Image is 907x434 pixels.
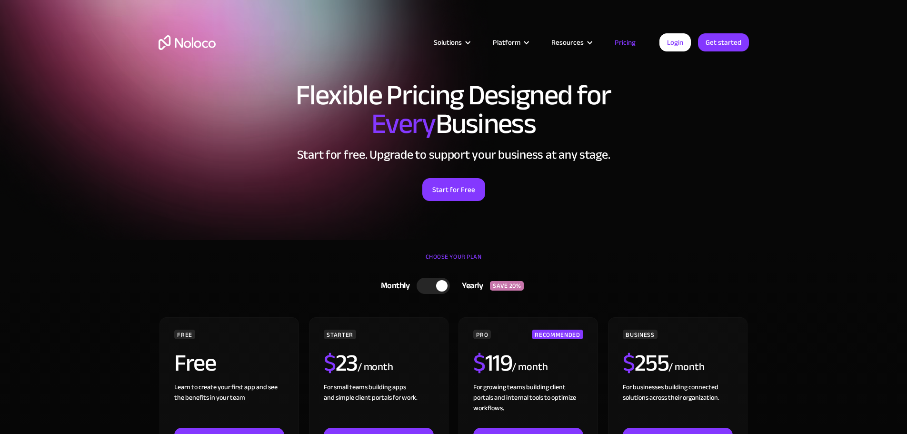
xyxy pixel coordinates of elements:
[434,36,462,49] div: Solutions
[358,360,393,375] div: / month
[668,360,704,375] div: / month
[490,281,524,291] div: SAVE 20%
[623,330,657,339] div: BUSINESS
[623,382,732,428] div: For businesses building connected solutions across their organization. ‍
[371,97,436,151] span: Every
[473,382,583,428] div: For growing teams building client portals and internal tools to optimize workflows.
[159,148,749,162] h2: Start for free. Upgrade to support your business at any stage.
[532,330,583,339] div: RECOMMENDED
[481,36,539,49] div: Platform
[450,279,490,293] div: Yearly
[324,351,358,375] h2: 23
[324,382,433,428] div: For small teams building apps and simple client portals for work. ‍
[159,35,216,50] a: home
[623,351,668,375] h2: 255
[659,33,691,51] a: Login
[174,330,195,339] div: FREE
[512,360,548,375] div: / month
[422,178,485,201] a: Start for Free
[174,382,284,428] div: Learn to create your first app and see the benefits in your team ‍
[324,341,336,385] span: $
[603,36,648,49] a: Pricing
[623,341,635,385] span: $
[174,351,216,375] h2: Free
[493,36,520,49] div: Platform
[539,36,603,49] div: Resources
[473,330,491,339] div: PRO
[324,330,356,339] div: STARTER
[159,250,749,273] div: CHOOSE YOUR PLAN
[422,36,481,49] div: Solutions
[473,351,512,375] h2: 119
[369,279,417,293] div: Monthly
[551,36,584,49] div: Resources
[159,81,749,138] h1: Flexible Pricing Designed for Business
[473,341,485,385] span: $
[698,33,749,51] a: Get started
